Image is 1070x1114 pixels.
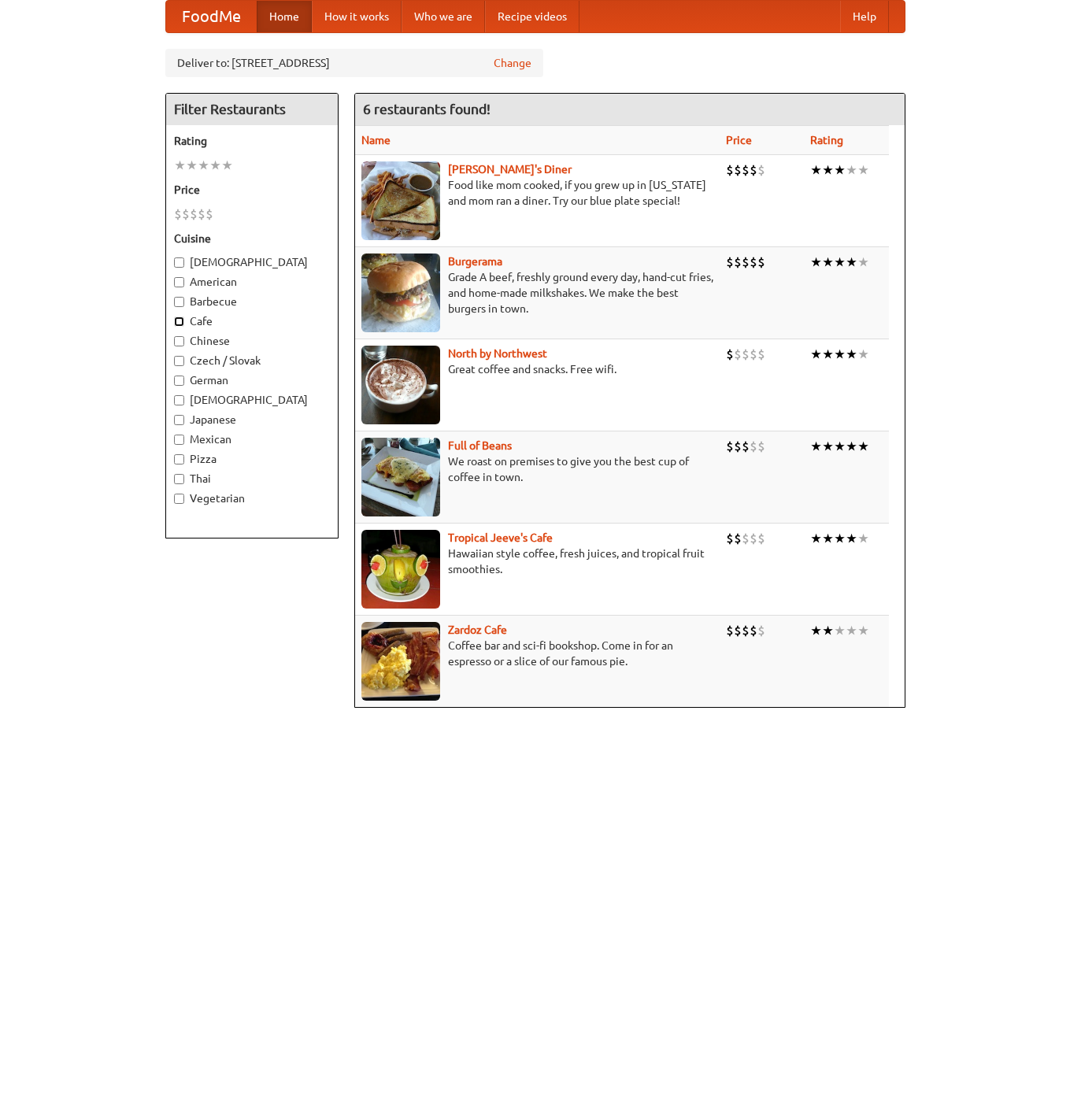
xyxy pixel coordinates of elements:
[174,376,184,386] input: German
[165,49,543,77] div: Deliver to: [STREET_ADDRESS]
[846,530,857,547] li: ★
[402,1,485,32] a: Who we are
[726,254,734,271] li: $
[822,530,834,547] li: ★
[750,530,757,547] li: $
[734,254,742,271] li: $
[726,346,734,363] li: $
[361,622,440,701] img: zardoz.jpg
[174,435,184,445] input: Mexican
[174,454,184,464] input: Pizza
[174,277,184,287] input: American
[174,415,184,425] input: Japanese
[174,157,186,174] li: ★
[448,531,553,544] a: Tropical Jeeve's Cafe
[857,254,869,271] li: ★
[448,347,547,360] a: North by Northwest
[174,133,330,149] h5: Rating
[190,205,198,223] li: $
[363,102,491,117] ng-pluralize: 6 restaurants found!
[810,622,822,639] li: ★
[312,1,402,32] a: How it works
[734,622,742,639] li: $
[834,161,846,179] li: ★
[448,163,572,176] a: [PERSON_NAME]'s Diner
[757,622,765,639] li: $
[810,134,843,146] a: Rating
[742,346,750,363] li: $
[174,395,184,405] input: [DEMOGRAPHIC_DATA]
[846,254,857,271] li: ★
[174,431,330,447] label: Mexican
[742,161,750,179] li: $
[174,297,184,307] input: Barbecue
[485,1,579,32] a: Recipe videos
[757,346,765,363] li: $
[448,439,512,452] a: Full of Beans
[757,254,765,271] li: $
[734,438,742,455] li: $
[810,438,822,455] li: ★
[166,1,257,32] a: FoodMe
[361,638,713,669] p: Coffee bar and sci-fi bookshop. Come in for an espresso or a slice of our famous pie.
[174,316,184,327] input: Cafe
[750,254,757,271] li: $
[361,438,440,516] img: beans.jpg
[857,346,869,363] li: ★
[448,624,507,636] a: Zardoz Cafe
[361,134,391,146] a: Name
[857,438,869,455] li: ★
[757,530,765,547] li: $
[742,438,750,455] li: $
[822,346,834,363] li: ★
[494,55,531,71] a: Change
[257,1,312,32] a: Home
[742,622,750,639] li: $
[840,1,889,32] a: Help
[846,438,857,455] li: ★
[174,494,184,504] input: Vegetarian
[174,356,184,366] input: Czech / Slovak
[810,254,822,271] li: ★
[361,254,440,332] img: burgerama.jpg
[750,346,757,363] li: $
[174,471,330,487] label: Thai
[174,490,330,506] label: Vegetarian
[757,161,765,179] li: $
[846,161,857,179] li: ★
[174,231,330,246] h5: Cuisine
[174,205,182,223] li: $
[846,622,857,639] li: ★
[834,530,846,547] li: ★
[174,182,330,198] h5: Price
[726,161,734,179] li: $
[174,372,330,388] label: German
[448,255,502,268] a: Burgerama
[174,257,184,268] input: [DEMOGRAPHIC_DATA]
[174,451,330,467] label: Pizza
[186,157,198,174] li: ★
[750,622,757,639] li: $
[750,438,757,455] li: $
[174,474,184,484] input: Thai
[361,346,440,424] img: north.jpg
[198,205,205,223] li: $
[174,333,330,349] label: Chinese
[726,438,734,455] li: $
[361,161,440,240] img: sallys.jpg
[174,274,330,290] label: American
[822,438,834,455] li: ★
[361,530,440,609] img: jeeves.jpg
[822,254,834,271] li: ★
[750,161,757,179] li: $
[846,346,857,363] li: ★
[857,530,869,547] li: ★
[361,546,713,577] p: Hawaiian style coffee, fresh juices, and tropical fruit smoothies.
[857,622,869,639] li: ★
